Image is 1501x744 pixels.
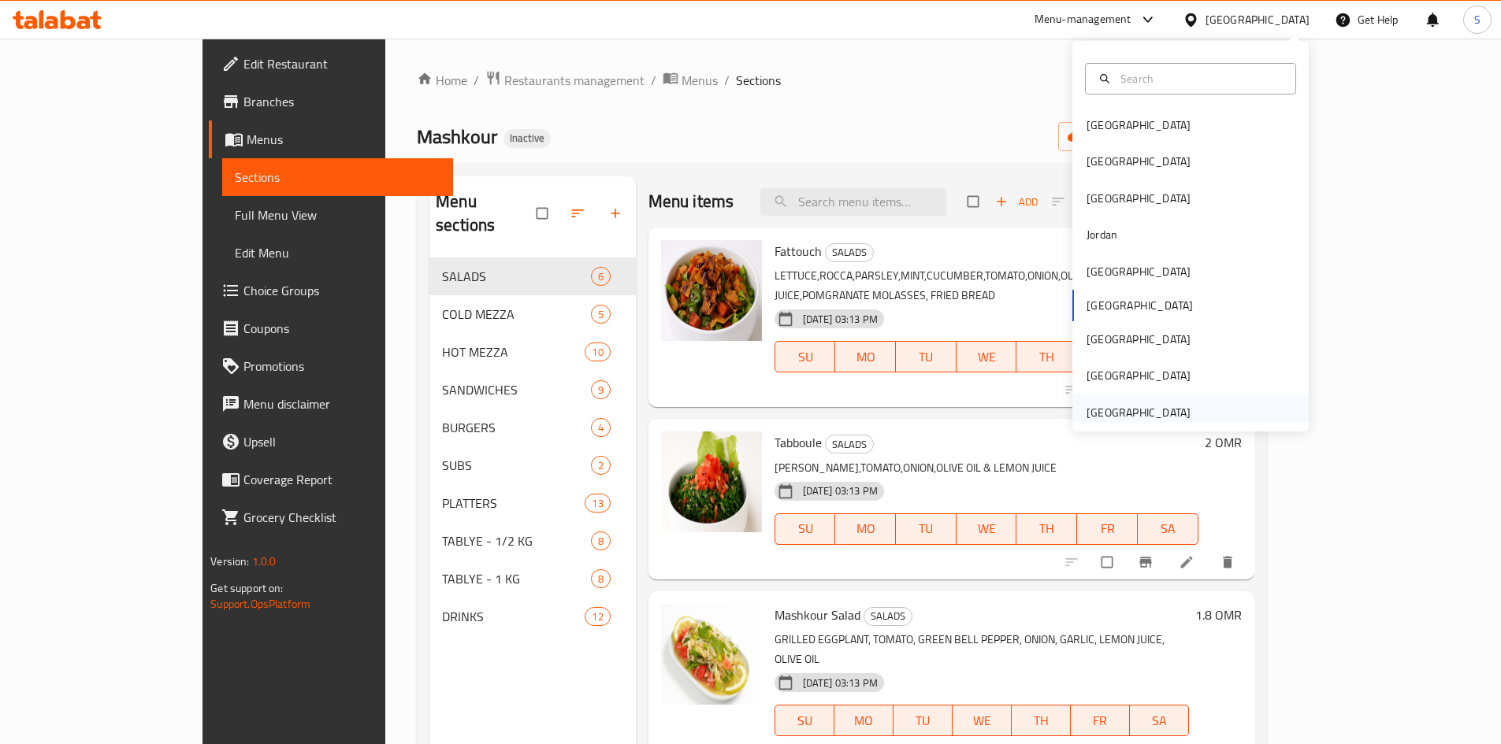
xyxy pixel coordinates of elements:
[442,494,585,513] div: PLATTERS
[592,383,610,398] span: 9
[442,531,590,550] span: TABLYE - 1/2 KG
[592,307,610,322] span: 5
[1023,346,1071,368] span: TH
[209,423,453,461] a: Upsell
[1087,331,1191,348] div: [GEOGRAPHIC_DATA]
[429,409,636,446] div: BURGERS4
[210,578,283,598] span: Get support on:
[591,531,611,550] div: items
[864,607,912,626] div: SALADS
[222,158,453,196] a: Sections
[585,609,609,624] span: 12
[474,71,479,90] li: /
[995,193,1038,211] span: Add
[429,484,636,522] div: PLATTERS13
[1128,545,1166,579] button: Branch-specific-item
[1138,513,1198,545] button: SA
[1087,226,1117,243] div: Jordan
[775,266,1198,305] p: LETTUCE,ROCCA,PARSLEY,MINT,CUCUMBER,TOMATO,ONION,OLIVE OIL,LEMON JUICE,POMGRANATE MOLASSES, FRIED...
[1023,517,1071,540] span: TH
[442,380,590,399] span: SANDWICHES
[429,560,636,598] div: TABLYE - 1 KG8
[417,70,1267,91] nav: breadcrumb
[243,394,440,413] span: Menu disclaimer
[591,456,611,475] div: items
[417,119,497,154] span: Mashkour
[1071,127,1146,146] span: import
[957,341,1017,372] button: WE
[825,435,874,453] div: SALADS
[1042,190,1110,214] span: Select section first
[1206,11,1310,28] div: [GEOGRAPHIC_DATA]
[429,333,636,371] div: HOT MEZZA10
[209,461,453,498] a: Coverage Report
[963,346,1011,368] span: WE
[953,705,1012,736] button: WE
[825,243,874,262] div: SALADS
[252,551,277,572] span: 1.0.0
[724,71,730,90] li: /
[782,346,830,368] span: SU
[243,319,440,338] span: Coupons
[826,243,873,261] span: SALADS
[896,513,957,545] button: TU
[894,705,953,736] button: TU
[442,418,590,437] span: BURGERS
[991,190,1042,214] button: Add
[591,267,611,286] div: items
[592,269,610,284] span: 6
[429,446,636,484] div: SUBS2
[243,357,440,376] span: Promotions
[504,71,645,90] span: Restaurants management
[1016,513,1077,545] button: TH
[782,517,830,540] span: SU
[661,604,762,705] img: Mashkour Salad
[963,517,1011,540] span: WE
[1018,709,1064,732] span: TH
[210,594,310,614] a: Support.OpsPlatform
[661,431,762,532] img: Tabboule
[775,458,1198,478] p: [PERSON_NAME],TOMATO,ONION,OLIVE OIL & LEMON JUICE
[429,522,636,560] div: TABLYE - 1/2 KG8
[661,240,762,341] img: Fattouch
[1136,709,1183,732] span: SA
[585,496,609,511] span: 13
[1087,190,1191,207] div: [GEOGRAPHIC_DATA]
[651,71,656,90] li: /
[442,267,590,286] span: SALADS
[442,569,590,588] div: TABLYE - 1 KG
[775,603,860,627] span: Mashkour Salad
[243,92,440,111] span: Branches
[1210,545,1248,579] button: delete
[775,630,1189,669] p: GRILLED EGGPLANT, TOMATO, GREEN BELL PEPPER, ONION, GARLIC, LEMON JUICE, OLIVE OIL
[598,196,636,231] button: Add section
[1179,554,1198,570] a: Edit menu item
[585,345,609,360] span: 10
[902,346,950,368] span: TU
[834,705,894,736] button: MO
[648,190,734,213] h2: Menu items
[585,494,610,513] div: items
[442,342,585,361] div: HOT MEZZA
[591,380,611,399] div: items
[591,305,611,324] div: items
[436,190,537,237] h2: Menu sections
[429,251,636,642] nav: Menu sections
[902,517,950,540] span: TU
[797,483,884,498] span: [DATE] 03:13 PM
[442,305,590,324] div: COLD MEZZA
[826,435,873,453] span: SALADS
[591,418,611,437] div: items
[209,309,453,347] a: Coupons
[585,607,610,626] div: items
[592,420,610,435] span: 4
[235,243,440,262] span: Edit Menu
[842,346,890,368] span: MO
[222,234,453,272] a: Edit Menu
[485,70,645,91] a: Restaurants management
[958,187,991,217] span: Select section
[442,607,585,626] span: DRINKS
